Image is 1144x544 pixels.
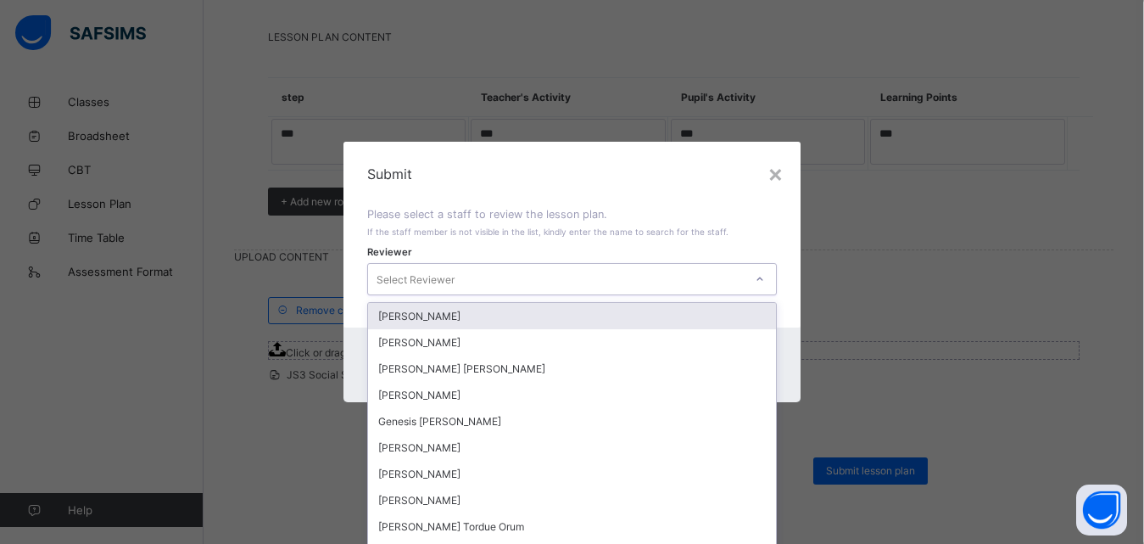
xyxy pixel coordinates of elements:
div: [PERSON_NAME] [368,329,777,356]
div: [PERSON_NAME] [368,303,777,329]
button: Open asap [1076,485,1127,536]
div: [PERSON_NAME] [368,382,777,408]
span: Submit [367,165,778,182]
div: [PERSON_NAME] [PERSON_NAME] [368,356,777,382]
span: Please select a staff to review the lesson plan. [367,208,607,221]
div: [PERSON_NAME] [368,487,777,513]
div: Select Reviewer [377,263,455,295]
div: [PERSON_NAME] [368,461,777,487]
div: Genesis [PERSON_NAME] [368,408,777,435]
div: [PERSON_NAME] [368,435,777,461]
span: If the staff member is not visible in the list, kindly enter the name to search for the staff. [367,227,728,237]
span: Reviewer [367,246,412,258]
div: [PERSON_NAME] Tordue Orum [368,513,777,540]
div: × [767,159,784,188]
